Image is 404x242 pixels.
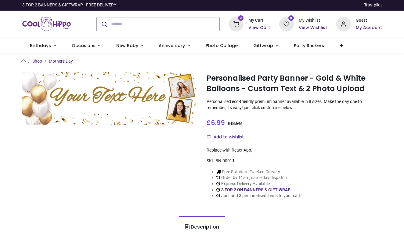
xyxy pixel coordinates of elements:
[151,38,198,54] a: Anniversary
[206,42,238,49] span: Photo Collage
[228,120,242,127] span: £
[72,42,96,49] span: Occasions
[294,42,324,49] span: Party Stickers
[229,21,243,26] a: 0
[248,17,270,24] div: My Cart
[22,72,198,125] img: Personalised Party Banner - Gold & White Balloons - Custom Text & 2 Photo Upload
[179,216,225,238] a: Description
[207,158,382,164] div: SKU:
[207,132,249,142] button: Add to wishlistAdd to wishlist
[364,2,382,8] a: Trustpilot
[30,42,51,49] span: Birthdays
[356,25,382,31] a: My Account
[207,73,382,94] h1: Personalised Party Banner - Gold & White Balloons - Custom Text & 2 Photo Upload
[207,135,211,139] i: Add to wishlist
[221,187,290,192] a: 3 FOR 2 ON BANNERS & GIFT WRAP
[22,16,71,33] img: Cool Hippo
[216,193,302,199] li: Just add 3 personalised items to your cart!
[207,118,225,127] span: £
[238,15,244,21] sup: 0
[253,42,273,49] span: Giftwrap
[64,38,108,54] a: Occasions
[231,120,242,127] span: 13.98
[22,38,64,54] a: Birthdays
[299,25,327,31] a: View Wishlist
[22,16,71,33] a: Logo of Cool Hippo
[116,42,138,49] span: New Baby
[356,17,382,24] div: Guest
[207,147,382,153] div: Replace with React App.
[299,17,327,24] div: My Wishlist
[22,2,116,8] div: 3 FOR 2 BANNERS & GIFTWRAP - FREE DELIVERY
[216,169,302,175] li: Free Standard Tracked Delivery
[215,158,235,163] span: BN-00011
[32,59,42,64] a: Shop
[97,17,111,31] button: Submit
[159,42,185,49] span: Anniversary
[216,175,302,181] li: Order by 11am, same day dispatch
[211,118,225,127] span: 6.99
[108,38,151,54] a: New Baby
[216,181,302,187] li: Express Delivery Available
[248,25,270,31] a: View Cart
[288,15,294,21] sup: 0
[49,59,73,64] a: Mothers Day
[246,38,286,54] a: Giftwrap
[207,99,382,111] p: Personalised eco-friendly premium banner available in 8 sizes. Make the day one to remember, its ...
[279,21,294,26] a: 0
